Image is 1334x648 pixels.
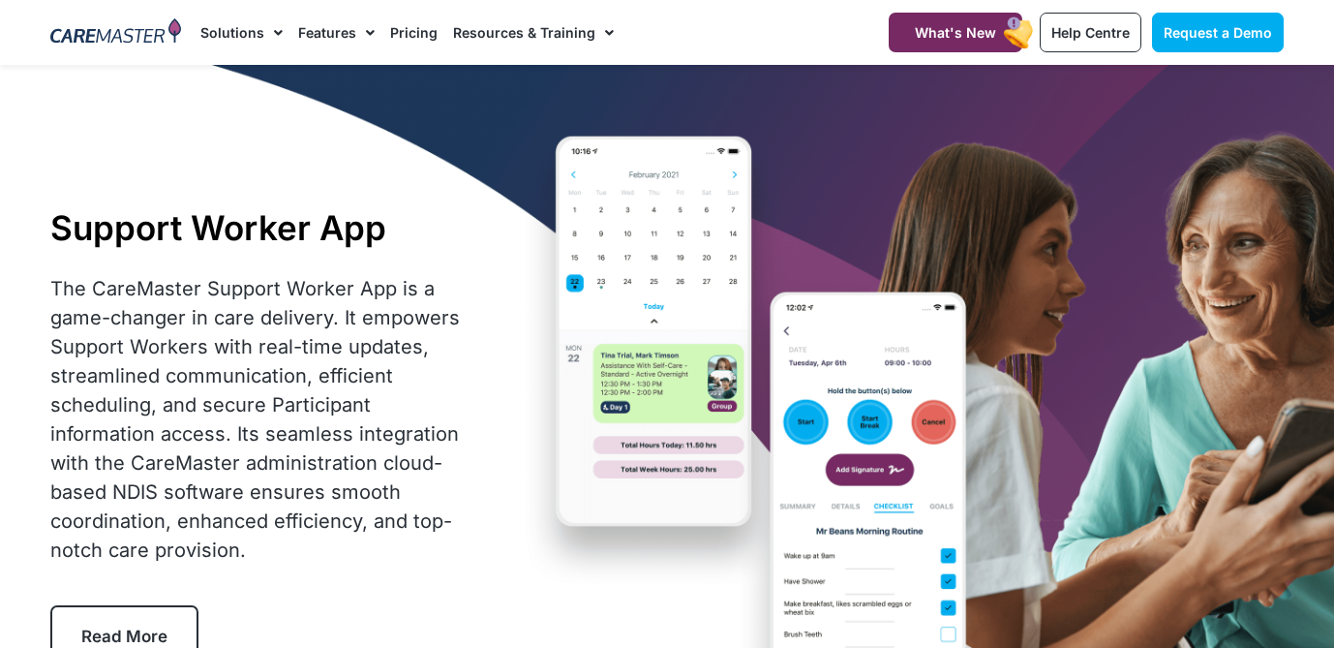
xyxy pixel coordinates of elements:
span: Help Centre [1051,24,1130,41]
a: Request a Demo [1152,13,1284,52]
h1: Support Worker App [50,207,470,248]
span: What's New [915,24,996,41]
a: Help Centre [1040,13,1141,52]
span: Read More [81,627,167,646]
img: CareMaster Logo [50,18,181,47]
span: Request a Demo [1164,24,1272,41]
a: What's New [889,13,1022,52]
div: The CareMaster Support Worker App is a game-changer in care delivery. It empowers Support Workers... [50,274,470,565]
